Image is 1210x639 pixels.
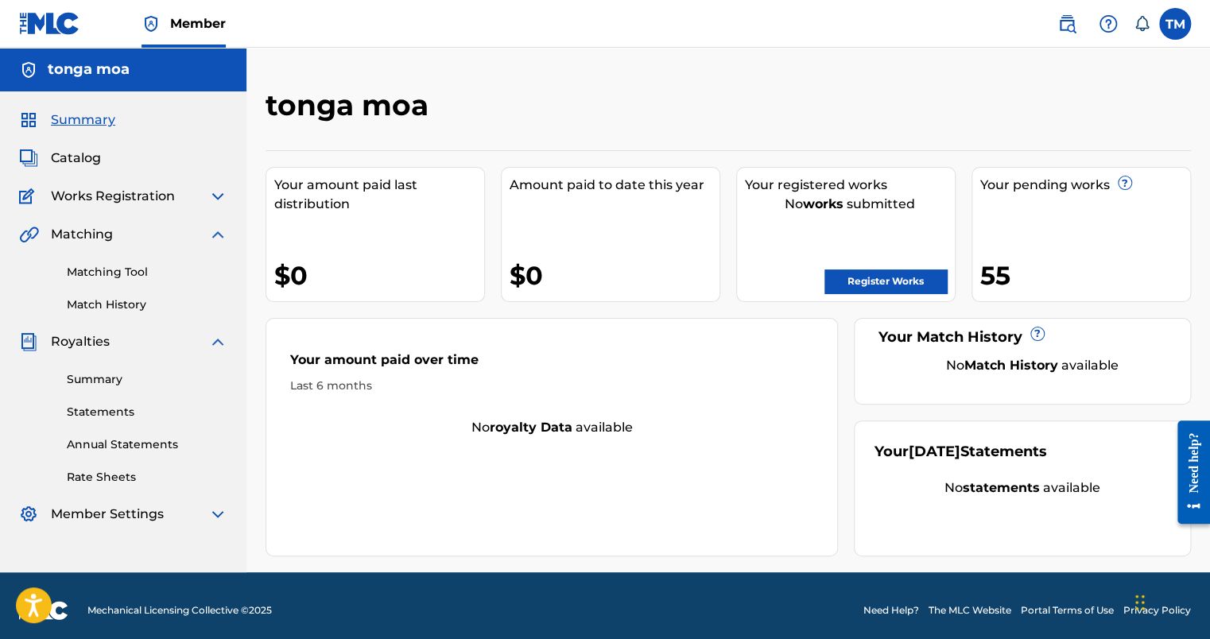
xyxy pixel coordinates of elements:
[1051,8,1083,40] a: Public Search
[964,358,1058,373] strong: Match History
[266,87,436,123] h2: tonga moa
[67,436,227,453] a: Annual Statements
[51,149,101,168] span: Catalog
[208,225,227,244] img: expand
[51,332,110,351] span: Royalties
[1119,176,1131,189] span: ?
[875,327,1170,348] div: Your Match History
[510,258,719,293] div: $0
[67,264,227,281] a: Matching Tool
[1031,327,1044,340] span: ?
[290,350,813,378] div: Your amount paid over time
[1134,16,1150,32] div: Notifications
[208,187,227,206] img: expand
[803,196,844,211] strong: works
[48,60,130,79] h5: tonga moa
[19,60,38,79] img: Accounts
[208,332,227,351] img: expand
[875,478,1170,498] div: No available
[980,176,1190,195] div: Your pending works
[51,505,164,524] span: Member Settings
[19,110,38,130] img: Summary
[274,176,484,214] div: Your amount paid last distribution
[1135,579,1145,626] div: Drag
[274,258,484,293] div: $0
[67,371,227,388] a: Summary
[19,187,40,206] img: Works Registration
[1165,409,1210,536] iframe: Resource Center
[1092,8,1124,40] div: Help
[963,480,1040,495] strong: statements
[19,149,101,168] a: CatalogCatalog
[19,225,39,244] img: Matching
[19,505,38,524] img: Member Settings
[51,187,175,206] span: Works Registration
[170,14,226,33] span: Member
[1159,8,1191,40] div: User Menu
[745,176,955,195] div: Your registered works
[909,443,960,460] span: [DATE]
[1130,563,1210,639] iframe: Chat Widget
[510,176,719,195] div: Amount paid to date this year
[745,195,955,214] div: No submitted
[19,332,38,351] img: Royalties
[142,14,161,33] img: Top Rightsholder
[67,404,227,420] a: Statements
[1057,14,1076,33] img: search
[51,110,115,130] span: Summary
[875,441,1047,463] div: Your Statements
[1021,603,1114,618] a: Portal Terms of Use
[980,258,1190,293] div: 55
[67,296,227,313] a: Match History
[929,603,1011,618] a: The MLC Website
[266,418,837,437] div: No available
[863,603,919,618] a: Need Help?
[51,225,113,244] span: Matching
[67,469,227,486] a: Rate Sheets
[490,420,572,435] strong: royalty data
[87,603,272,618] span: Mechanical Licensing Collective © 2025
[290,378,813,394] div: Last 6 months
[1123,603,1191,618] a: Privacy Policy
[824,269,947,293] a: Register Works
[894,356,1170,375] div: No available
[19,149,38,168] img: Catalog
[208,505,227,524] img: expand
[19,110,115,130] a: SummarySummary
[1099,14,1118,33] img: help
[19,12,80,35] img: MLC Logo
